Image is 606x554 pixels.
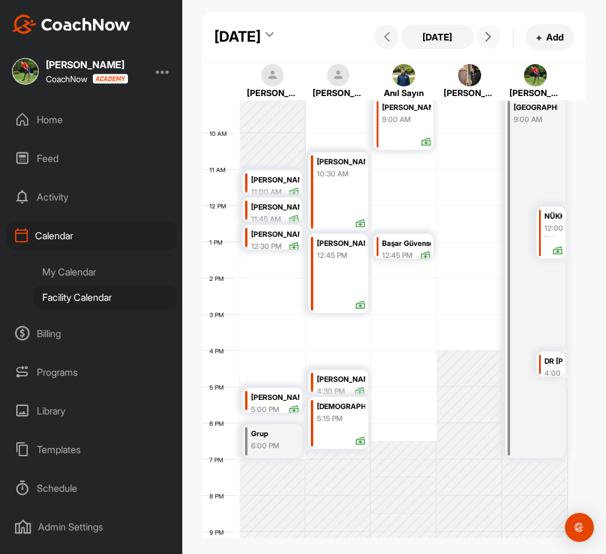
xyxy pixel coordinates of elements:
[382,101,431,115] div: [PERSON_NAME]
[544,223,563,245] div: 12:00 PM
[251,427,295,441] div: Grup
[7,396,177,426] div: Library
[544,368,561,390] div: 4:00 PM
[317,169,349,179] div: 10:30 AM
[202,275,236,282] div: 2 PM
[382,114,411,125] div: 9:00 AM
[544,210,563,224] div: NÜKHET SEBÜKCEBE
[251,187,282,198] div: 11:00 AM
[317,386,345,397] div: 4:30 PM
[92,74,128,84] img: CoachNow acadmey
[261,64,284,87] img: square_default-ef6cabf814de5a2bf16c804365e32c732080f9872bdf737d349900a9daf73cf9.png
[401,25,474,49] button: [DATE]
[7,357,177,387] div: Programs
[7,105,177,135] div: Home
[378,86,430,99] div: Anıl Sayın
[544,355,563,369] div: DR [PERSON_NAME]
[34,259,177,285] div: My Calendar
[247,86,299,99] div: [PERSON_NAME]
[514,114,557,125] div: 9:00 AM
[317,400,366,414] div: [DEMOGRAPHIC_DATA][PERSON_NAME]
[317,237,366,251] div: [PERSON_NAME]
[202,456,235,463] div: 7 PM
[251,404,279,415] div: 5:00 PM
[251,214,281,225] div: 11:45 AM
[317,250,348,261] div: 12:45 PM
[251,391,300,405] div: [PERSON_NAME]
[7,512,177,542] div: Admin Settings
[444,86,496,99] div: [PERSON_NAME]
[202,420,236,427] div: 6 PM
[458,64,481,87] img: square_a5af11bd6a9eaf2830e86d991feef856.jpg
[7,221,177,251] div: Calendar
[524,64,547,87] img: square_0221d115ea49f605d8705f6c24cfd99a.jpg
[7,182,177,212] div: Activity
[202,166,238,173] div: 11 AM
[565,513,594,542] div: Open Intercom Messenger
[34,285,177,310] div: Facility Calendar
[7,473,177,503] div: Schedule
[251,173,300,187] div: [PERSON_NAME]
[7,318,177,349] div: Billing
[202,202,238,210] div: 12 PM
[202,529,236,536] div: 9 PM
[317,413,343,424] div: 5:15 PM
[214,26,261,48] div: [DATE]
[317,155,366,169] div: [PERSON_NAME]
[202,384,236,391] div: 5 PM
[12,14,130,34] img: CoachNow
[251,440,295,451] div: 6:00 PM
[12,58,39,85] img: square_0221d115ea49f605d8705f6c24cfd99a.jpg
[251,228,300,242] div: [PERSON_NAME]
[202,492,236,500] div: 8 PM
[202,130,239,137] div: 10 AM
[382,250,413,261] div: 12:45 PM
[46,60,128,69] div: [PERSON_NAME]
[509,86,561,99] div: [PERSON_NAME]
[202,239,235,246] div: 1 PM
[46,74,128,84] div: CoachNow
[327,64,350,87] img: square_default-ef6cabf814de5a2bf16c804365e32c732080f9872bdf737d349900a9daf73cf9.png
[536,31,542,43] span: +
[7,143,177,173] div: Feed
[251,201,300,214] div: [PERSON_NAME]
[202,311,236,318] div: 3 PM
[526,24,574,50] button: +Add
[382,237,431,251] div: Başar Güvensoy
[514,101,557,115] div: [GEOGRAPHIC_DATA]
[7,434,177,465] div: Templates
[313,86,365,99] div: [PERSON_NAME]
[202,347,236,355] div: 4 PM
[251,241,282,252] div: 12:30 PM
[317,373,366,387] div: [PERSON_NAME] [PERSON_NAME]
[392,64,415,87] img: square_9586089d7e11ec01d9bb61086f6e34e5.jpg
